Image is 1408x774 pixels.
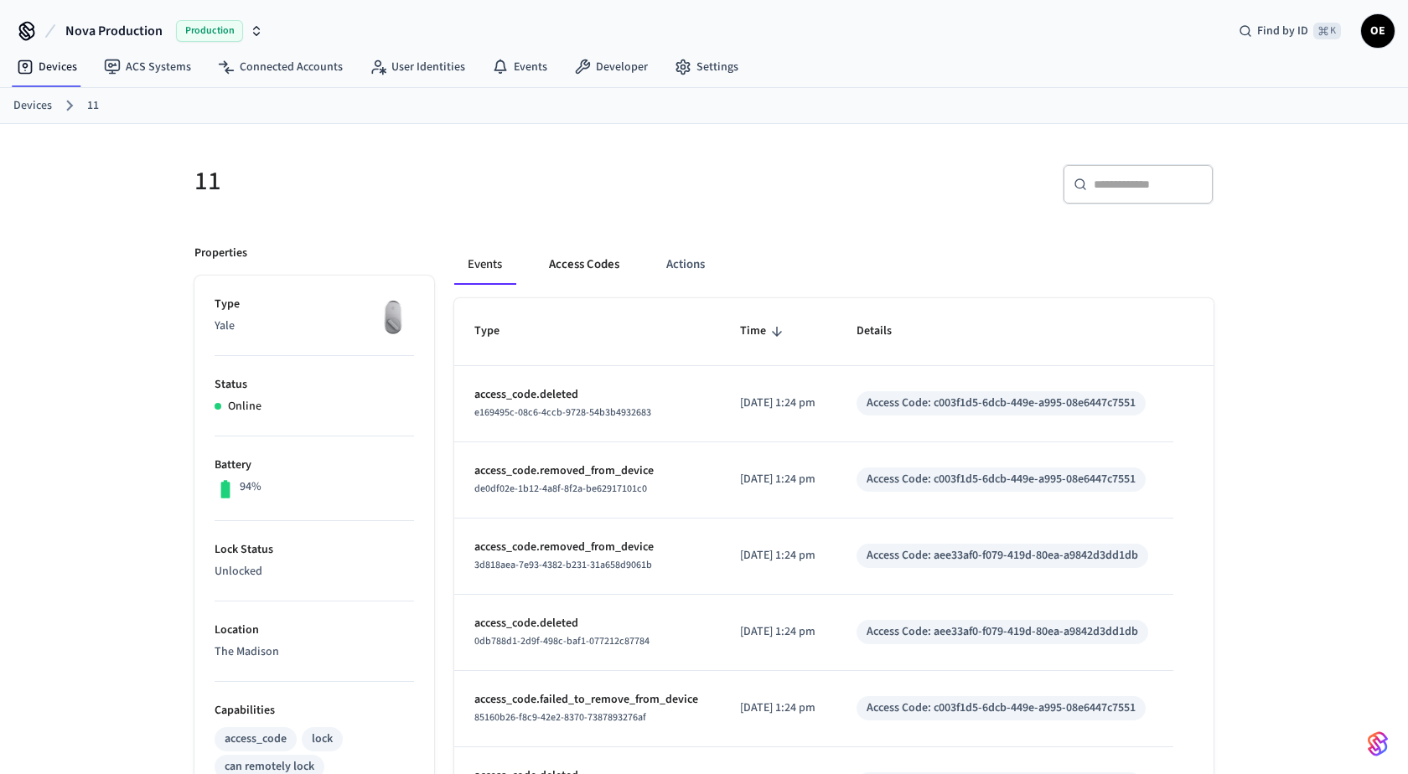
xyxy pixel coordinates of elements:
[215,702,414,720] p: Capabilities
[1361,14,1395,48] button: OE
[867,699,1136,717] div: Access Code: c003f1d5-6dcb-449e-a995-08e6447c7551
[474,386,700,404] p: access_code.deleted
[474,558,652,572] span: 3d818aea-7e93-4382-b231-31a658d9061b
[215,376,414,394] p: Status
[474,462,700,480] p: access_code.removed_from_device
[372,296,414,338] img: August Wifi Smart Lock 3rd Gen, Silver, Front
[474,615,700,632] p: access_code.deleted
[740,318,788,344] span: Time
[1257,23,1308,39] span: Find by ID
[561,52,661,82] a: Developer
[1313,23,1341,39] span: ⌘ K
[474,691,700,709] p: access_code.failed_to_remove_from_device
[356,52,479,82] a: User Identities
[215,296,414,313] p: Type
[474,318,521,344] span: Type
[867,623,1138,641] div: Access Code: aee33af0-f079-419d-80ea-a9842d3dd1db
[454,245,515,285] button: Events
[740,471,816,488] p: [DATE] 1:24 pm
[867,547,1138,565] div: Access Code: aee33af0-f079-419d-80ea-a9842d3dd1db
[740,699,816,717] p: [DATE] 1:24 pm
[215,317,414,335] p: Yale
[1363,16,1393,46] span: OE
[474,482,647,496] span: de0df02e-1b12-4a8f-8f2a-be62917101c0
[653,245,718,285] button: Actions
[228,398,261,415] p: Online
[215,563,414,580] p: Unlocked
[1368,730,1388,757] img: SeamLogoGradient.69752ec5.svg
[661,52,752,82] a: Settings
[474,539,700,556] p: access_code.removed_from_device
[479,52,561,82] a: Events
[204,52,356,82] a: Connected Accounts
[3,52,91,82] a: Devices
[215,541,414,559] p: Lock Status
[474,634,650,648] span: 0db788d1-2d9f-498c-baf1-077212c87784
[867,471,1136,488] div: Access Code: c003f1d5-6dcb-449e-a995-08e6447c7551
[176,20,243,42] span: Production
[740,395,816,412] p: [DATE] 1:24 pm
[215,457,414,474] p: Battery
[867,395,1136,412] div: Access Code: c003f1d5-6dcb-449e-a995-08e6447c7551
[474,405,651,420] span: e169495c-08c6-4ccb-9728-54b3b4932683
[87,97,99,115] a: 11
[240,478,261,496] p: 94%
[215,622,414,639] p: Location
[13,97,52,115] a: Devices
[194,164,694,199] h5: 11
[474,710,646,725] span: 85160b26-f8c9-42e2-8370-7387893276af
[1225,16,1354,46] div: Find by ID⌘ K
[536,245,633,285] button: Access Codes
[857,318,914,344] span: Details
[312,730,333,748] div: lock
[215,643,414,661] p: The Madison
[225,730,287,748] div: access_code
[740,547,816,565] p: [DATE] 1:24 pm
[91,52,204,82] a: ACS Systems
[65,21,163,41] span: Nova Production
[454,245,1214,285] div: ant example
[194,245,247,262] p: Properties
[740,623,816,641] p: [DATE] 1:24 pm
